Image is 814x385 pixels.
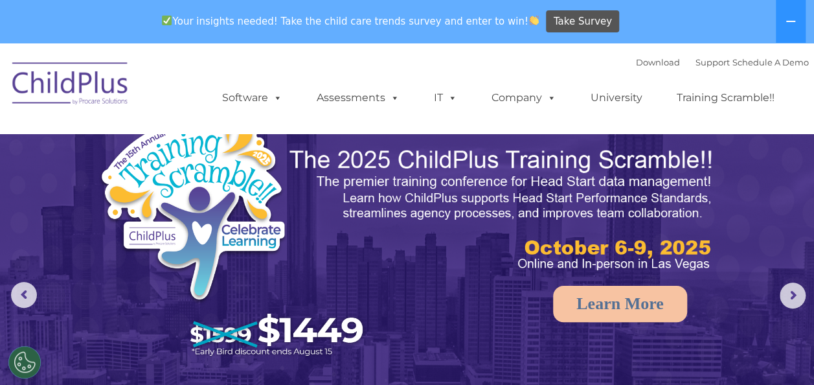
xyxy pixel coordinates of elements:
a: Company [479,85,569,111]
span: Last name [180,86,220,95]
a: IT [421,85,470,111]
a: Download [636,57,680,67]
a: Learn More [553,286,687,322]
font: | [636,57,809,67]
a: Take Survey [546,10,619,33]
span: Your insights needed! Take the child care trends survey and enter to win! [157,8,545,34]
a: University [578,85,655,111]
a: Schedule A Demo [732,57,809,67]
span: Phone number [180,139,235,148]
img: 👏 [529,16,539,25]
a: Support [695,57,730,67]
img: ChildPlus by Procare Solutions [6,53,135,118]
img: ✅ [162,16,172,25]
button: Cookies Settings [8,346,41,379]
a: Training Scramble!! [664,85,787,111]
a: Software [209,85,295,111]
a: Assessments [304,85,413,111]
span: Take Survey [554,10,612,33]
